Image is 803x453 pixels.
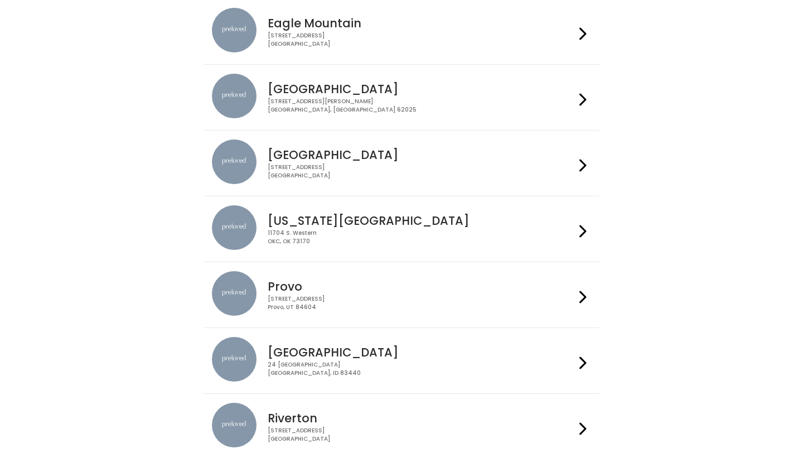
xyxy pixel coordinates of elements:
[268,32,574,48] div: [STREET_ADDRESS] [GEOGRAPHIC_DATA]
[212,271,257,316] img: preloved location
[268,427,574,443] div: [STREET_ADDRESS] [GEOGRAPHIC_DATA]
[212,403,257,447] img: preloved location
[268,412,574,425] h4: Riverton
[212,74,257,118] img: preloved location
[268,361,574,377] div: 24 [GEOGRAPHIC_DATA] [GEOGRAPHIC_DATA], ID 83440
[268,280,574,293] h4: Provo
[212,337,257,382] img: preloved location
[212,74,591,121] a: preloved location [GEOGRAPHIC_DATA] [STREET_ADDRESS][PERSON_NAME][GEOGRAPHIC_DATA], [GEOGRAPHIC_D...
[268,17,574,30] h4: Eagle Mountain
[212,139,257,184] img: preloved location
[212,8,591,55] a: preloved location Eagle Mountain [STREET_ADDRESS][GEOGRAPHIC_DATA]
[268,98,574,114] div: [STREET_ADDRESS][PERSON_NAME] [GEOGRAPHIC_DATA], [GEOGRAPHIC_DATA] 62025
[268,148,574,161] h4: [GEOGRAPHIC_DATA]
[268,346,574,359] h4: [GEOGRAPHIC_DATA]
[268,214,574,227] h4: [US_STATE][GEOGRAPHIC_DATA]
[212,205,257,250] img: preloved location
[212,337,591,384] a: preloved location [GEOGRAPHIC_DATA] 24 [GEOGRAPHIC_DATA][GEOGRAPHIC_DATA], ID 83440
[268,295,574,311] div: [STREET_ADDRESS] Provo, UT 84604
[212,139,591,187] a: preloved location [GEOGRAPHIC_DATA] [STREET_ADDRESS][GEOGRAPHIC_DATA]
[268,83,574,95] h4: [GEOGRAPHIC_DATA]
[212,8,257,52] img: preloved location
[268,229,574,245] div: 11704 S. Western OKC, OK 73170
[212,205,591,253] a: preloved location [US_STATE][GEOGRAPHIC_DATA] 11704 S. WesternOKC, OK 73170
[212,403,591,450] a: preloved location Riverton [STREET_ADDRESS][GEOGRAPHIC_DATA]
[212,271,591,319] a: preloved location Provo [STREET_ADDRESS]Provo, UT 84604
[268,163,574,180] div: [STREET_ADDRESS] [GEOGRAPHIC_DATA]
